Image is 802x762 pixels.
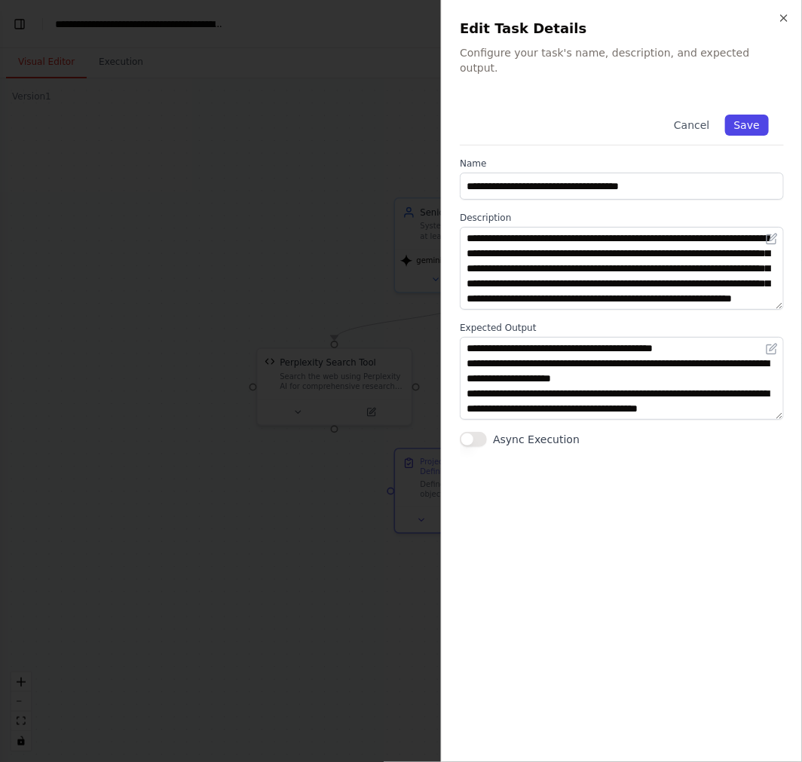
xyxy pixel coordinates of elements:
label: Description [460,212,784,224]
label: Expected Output [460,322,784,334]
button: Save [725,115,769,136]
button: Cancel [665,115,718,136]
h2: Edit Task Details [460,18,784,39]
button: Open in editor [763,340,781,358]
label: Name [460,158,784,170]
button: Open in editor [763,230,781,248]
label: Async Execution [493,432,580,447]
p: Configure your task's name, description, and expected output. [460,45,784,75]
